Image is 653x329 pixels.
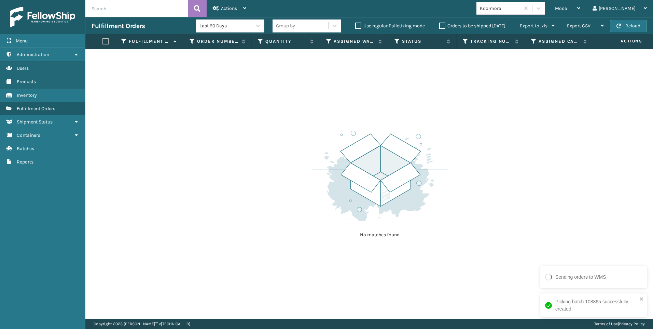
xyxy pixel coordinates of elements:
span: Actions [221,5,237,11]
span: Reports [17,159,33,165]
span: Containers [17,132,40,138]
span: Shipment Status [17,119,53,125]
label: Use regular Palletizing mode [355,23,425,29]
label: Orders to be shipped [DATE] [439,23,505,29]
span: Fulfillment Orders [17,106,55,111]
span: Actions [599,36,647,47]
label: Status [402,38,443,44]
span: Export CSV [567,23,591,29]
div: Group by [276,22,295,29]
label: Quantity [265,38,307,44]
p: Copyright 2023 [PERSON_NAME]™ v [TECHNICAL_ID] [94,319,190,329]
div: Sending orders to WMS [555,274,606,281]
span: Users [17,65,29,71]
button: close [639,296,644,303]
h3: Fulfillment Orders [92,22,145,30]
div: Last 90 Days [199,22,252,29]
div: Picking batch 108865 successfully created. [555,298,637,313]
label: Assigned Warehouse [334,38,375,44]
button: Reload [610,20,647,32]
span: Products [17,79,36,84]
span: Export to .xls [520,23,547,29]
label: Fulfillment Order Id [129,38,170,44]
div: Koolmore [480,5,520,12]
label: Order Number [197,38,238,44]
span: Menu [16,38,28,44]
span: Administration [17,52,49,57]
span: Inventory [17,92,37,98]
span: Mode [555,5,567,11]
span: Batches [17,146,34,152]
img: logo [10,7,75,27]
label: Tracking Number [470,38,512,44]
label: Assigned Carrier Service [539,38,580,44]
